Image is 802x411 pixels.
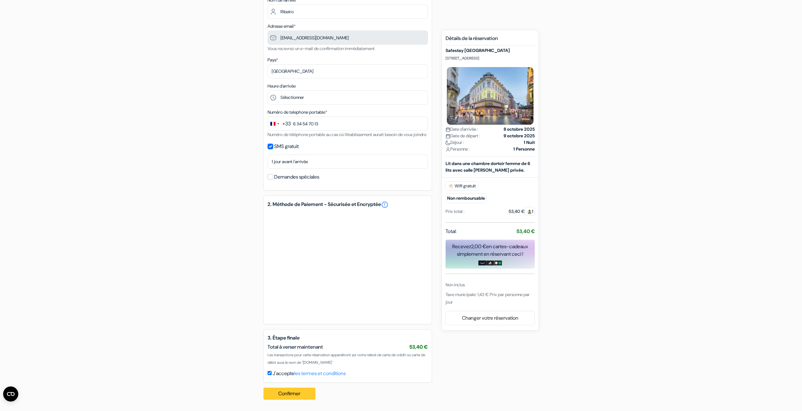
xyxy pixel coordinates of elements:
[268,46,375,51] small: Vous recevrez un e-mail de confirmation immédiatement
[268,117,291,130] button: Change country, selected France (+33)
[525,207,535,216] span: 1
[446,126,478,133] span: Date d'arrivée :
[446,161,530,173] b: Lit dans une chambre dortoir femme de 6 lits avec salle [PERSON_NAME] privée.
[446,139,464,146] span: Séjour :
[446,228,457,235] span: Total:
[273,370,346,377] label: J'accepte
[446,282,535,288] div: Non inclus
[446,48,535,53] h5: Safestay [GEOGRAPHIC_DATA]
[268,23,296,30] label: Adresse email
[446,208,464,215] div: Prix total :
[527,209,532,214] img: guest.svg
[274,173,319,181] label: Demandes spéciales
[446,146,470,152] span: Personne :
[263,388,316,400] button: Confirmer
[516,228,535,235] strong: 53,40 €
[448,184,453,189] img: free_wifi.svg
[268,344,323,350] span: Total à verser maintenant
[446,134,450,139] img: calendar.svg
[486,260,494,265] img: adidas-card.png
[274,142,299,151] label: SMS gratuit
[268,109,327,116] label: Numéro de telephone portable
[381,201,389,208] a: error_outline
[446,35,535,45] h5: Détails de la réservation
[268,335,428,341] h5: 3. Étape finale
[446,56,535,61] p: [STREET_ADDRESS]
[268,352,425,365] span: Les transactions pour cette réservation apparaîtront sur votre relevé de carte de crédit ou carte...
[446,147,450,152] img: user_icon.svg
[409,344,428,350] span: 53,40 €
[268,31,428,45] input: Entrer adresse e-mail
[446,312,534,324] a: Changer votre réservation
[268,57,278,63] label: Pays
[3,386,18,402] button: Ouvrir le widget CMP
[282,120,291,128] div: +33
[446,127,450,132] img: calendar.svg
[509,208,535,215] div: 53,40 €
[504,126,535,133] strong: 8 octobre 2025
[504,133,535,139] strong: 9 octobre 2025
[446,133,480,139] span: Date de départ :
[268,4,428,19] input: Entrer le nom de famille
[478,260,486,265] img: amazon-card-no-text.png
[524,139,535,146] strong: 1 Nuit
[268,83,296,89] label: Heure d'arrivée
[446,292,530,305] span: Taxe municipale: 1,43 € Prix par personne par jour
[446,181,479,191] span: Wifi gratuit
[471,243,486,250] span: 2,00 €
[513,146,535,152] strong: 1 Personne
[274,217,422,313] iframe: Cadre de saisie sécurisé pour le paiement
[268,201,428,208] h5: 2. Méthode de Paiement - Sécurisée et Encryptée
[268,117,428,131] input: 6 12 34 56 78
[446,193,487,203] small: Non remboursable
[294,370,346,377] a: les termes et conditions
[446,140,450,145] img: moon.svg
[446,243,535,258] div: Recevez en cartes-cadeaux simplement en réservant ceci !
[268,132,426,137] small: Numéro de téléphone portable au cas où l'établissement aurait besoin de vous joindre
[494,260,502,265] img: uber-uber-eats-card.png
